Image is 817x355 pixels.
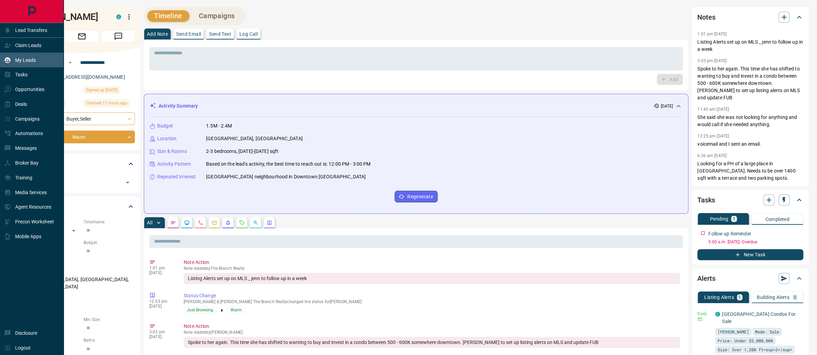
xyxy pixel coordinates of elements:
[718,328,749,335] span: [PERSON_NAME]
[149,304,173,309] p: [DATE]
[29,296,135,302] p: Motivation:
[116,14,121,19] div: condos.ca
[697,249,803,260] button: New Task
[697,160,803,182] p: Looking for a PH of a large place in [GEOGRAPHIC_DATA]. Needs to be over 1400 sqft with a terrace...
[157,122,173,130] p: Budget
[184,323,680,330] p: Note Action
[253,220,258,225] svg: Opportunities
[157,173,196,180] p: Repeated Interest
[84,99,135,109] div: Sun Sep 14 2025
[697,270,803,287] div: Alerts
[184,330,680,335] p: Note Added by [PERSON_NAME]
[192,10,242,22] button: Campaigns
[230,307,242,313] span: Warm
[184,220,190,225] svg: Lead Browsing Activity
[755,328,779,335] span: Mode: Sale
[84,86,135,96] div: Fri Sep 06 2024
[86,87,118,93] span: Signed up [DATE]
[157,148,187,155] p: Size & Rooms
[704,295,734,300] p: Listing Alerts
[206,160,370,168] p: Based on the lead's activity, the best time to reach out is: 12:00 PM - 3:00 PM
[206,122,232,130] p: 1.5M - 2.4M
[29,198,135,215] div: Criteria
[697,317,702,322] svg: Email
[157,135,176,142] p: Location
[184,292,680,299] p: Status Change
[66,58,74,67] button: Open
[159,102,198,110] p: Activity Summary
[29,11,106,22] h1: [PERSON_NAME]
[29,274,135,292] p: [GEOGRAPHIC_DATA], [GEOGRAPHIC_DATA], [GEOGRAPHIC_DATA]
[149,330,173,334] p: 3:03 pm
[697,311,711,317] p: Daily
[738,295,741,300] p: 1
[184,259,680,266] p: Note Action
[697,65,803,101] p: Spoke to her again. This time she has shifted to wanting to buy and invest in a condo between 500...
[212,220,217,225] svg: Emails
[65,31,98,42] span: Email
[170,220,176,225] svg: Notes
[29,112,135,125] div: Buyer , Seller
[86,100,127,107] span: Claimed 17 hours ago
[697,134,729,138] p: 12:25 pm [DATE]
[184,337,680,348] div: Spoke to her again. This time she has shifted to wanting to buy and invest in a condo between 500...
[209,32,231,36] p: Send Text
[184,266,680,271] p: Note Added by The Branch Realty
[84,317,135,323] p: Min Size:
[147,220,152,225] p: All
[206,173,366,180] p: [GEOGRAPHIC_DATA] neighbourhood in Downtown [GEOGRAPHIC_DATA]
[184,299,680,304] p: [PERSON_NAME] & [PERSON_NAME] The Branch Realty changed the status for [PERSON_NAME]
[149,299,173,304] p: 12:53 pm
[149,334,173,339] p: [DATE]
[660,103,673,109] p: [DATE]
[697,107,729,112] p: 11:45 am [DATE]
[715,312,720,317] div: condos.ca
[123,178,132,187] button: Open
[157,160,191,168] p: Activity Pattern
[732,217,735,221] p: 1
[757,295,789,300] p: Building Alerts
[697,141,803,148] p: voicemail and I sent an email.
[710,217,728,221] p: Pending
[697,32,727,36] p: 1:01 pm [DATE]
[697,273,715,284] h2: Alerts
[239,220,245,225] svg: Requests
[149,270,173,275] p: [DATE]
[150,100,682,112] div: Activity Summary[DATE]
[697,12,715,23] h2: Notes
[697,192,803,208] div: Tasks
[206,135,303,142] p: [GEOGRAPHIC_DATA], [GEOGRAPHIC_DATA]
[84,337,135,343] p: Baths:
[84,219,135,225] p: Timeframe:
[198,220,203,225] svg: Calls
[47,74,125,80] a: [EMAIL_ADDRESS][DOMAIN_NAME]
[84,240,135,246] p: Budget:
[187,307,213,313] span: Just Browsing
[149,266,173,270] p: 1:01 pm
[29,156,135,172] div: Tags
[239,32,258,36] p: Log Call
[697,38,803,53] p: Listing Alerts set up on MLS _ jenn to follow up in a week
[697,114,803,128] p: She said she was not looking for anything and would call if she needed anything.
[225,220,231,225] svg: Listing Alerts
[765,217,789,222] p: Completed
[697,9,803,25] div: Notes
[184,273,680,284] div: Listing Alerts set up on MLS _ jenn to follow up in a week
[697,58,727,63] p: 3:03 pm [DATE]
[29,268,135,274] p: Areas Searched:
[708,239,803,245] p: 5:00 a.m. [DATE] - Overdue
[102,31,135,42] span: Message
[718,346,792,353] span: Size: Over 1,200 ft<sup>2</sup>
[718,337,773,344] span: Price: Under $3,000,000
[697,153,727,158] p: 6:36 am [DATE]
[395,191,438,202] button: Regenerate
[206,148,278,155] p: 2-3 bedrooms, [DATE]-[DATE] sqft
[794,295,796,300] p: 0
[176,32,201,36] p: Send Email
[29,131,135,143] div: Warm
[147,10,189,22] button: Timeline
[147,32,168,36] p: Add Note
[722,311,796,324] a: [GEOGRAPHIC_DATA] Condos For Sale
[267,220,272,225] svg: Agent Actions
[708,230,751,237] p: Follow up Reminder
